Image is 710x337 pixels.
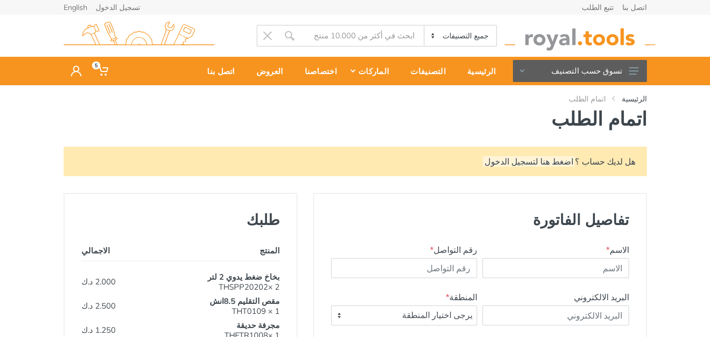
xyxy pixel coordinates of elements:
[193,57,242,85] a: اتصل بنا
[291,60,344,82] div: اختصاصنا
[96,4,140,11] a: تسجيل الدخول
[81,301,155,311] div: 2.500 د.ك
[64,107,647,130] h1: اتمام الطلب
[482,258,629,278] input: الاسم
[64,22,214,50] img: royal.tools Logo
[396,60,453,82] div: التصنيفات
[193,60,242,82] div: اتصل بنا
[64,4,87,11] a: English
[242,57,291,85] a: العروض
[332,306,477,325] span: يرجى اختيار المنطقة
[574,291,629,303] label: البريد الالكتروني
[505,22,655,50] img: royal.tools Logo
[480,211,632,229] h3: تفاصيل الفاتورة
[92,62,100,69] span: 5
[155,261,280,294] td: THSPP20202× 2
[430,243,477,256] label: رقم التواصل
[424,26,496,46] select: Category
[291,57,344,85] a: اختصاصنا
[446,291,477,303] label: المنطقة
[553,94,606,104] li: اتمام الطلب
[396,57,453,85] a: التصنيفات
[483,156,575,167] a: اضغط هنا لتسجيل الدخول
[331,305,478,325] span: يرجى اختيار المنطقة
[331,258,478,278] input: رقم التواصل
[344,60,396,82] div: الماركات
[482,305,629,325] input: البريد الالكتروني
[81,211,280,229] h3: طلبك
[155,243,280,261] th: المنتج
[208,272,280,282] span: بخاخ ضغط يدوي 2 لتر
[210,296,280,306] span: مقص التقليم 8.5انش
[301,25,424,47] input: Site search
[64,94,647,104] nav: breadcrumb
[453,60,503,82] div: الرئيسية
[81,277,155,287] div: 2.000 د.ك
[582,4,614,11] a: تتبع الطلب
[81,243,155,261] th: الاجمالي
[155,294,280,318] td: THT0109 × 1
[606,243,629,256] label: الاسم
[89,57,116,85] a: 5
[513,60,647,82] button: تسوق حسب التصنيف
[453,57,503,85] a: الرئيسية
[622,94,647,104] a: الرئيسية
[64,147,647,176] div: هل لديك حساب ؟
[622,4,647,11] a: اتصل بنا
[81,325,155,335] div: 1.250 د.ك
[242,60,291,82] div: العروض
[236,320,280,330] span: مجرفة حديقة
